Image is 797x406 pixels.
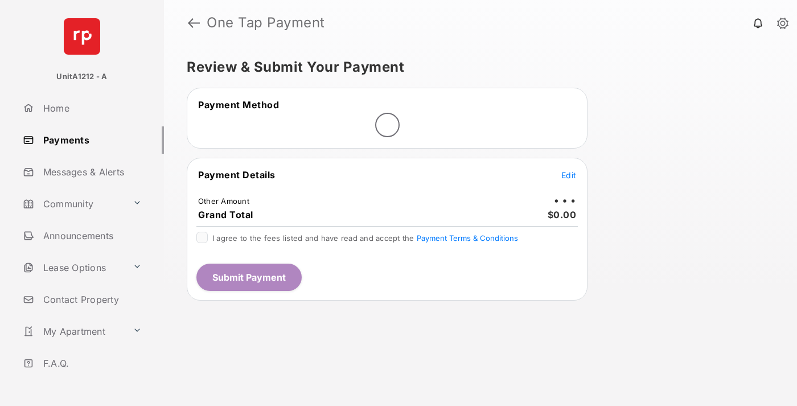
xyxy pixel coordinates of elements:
[198,169,276,181] span: Payment Details
[561,170,576,180] span: Edit
[18,254,128,281] a: Lease Options
[56,71,107,83] p: UnitA1212 - A
[187,60,765,74] h5: Review & Submit Your Payment
[198,99,279,110] span: Payment Method
[18,158,164,186] a: Messages & Alerts
[18,190,128,218] a: Community
[18,222,164,249] a: Announcements
[18,350,164,377] a: F.A.Q.
[18,286,164,313] a: Contact Property
[207,16,325,30] strong: One Tap Payment
[417,233,518,243] button: I agree to the fees listed and have read and accept the
[198,209,253,220] span: Grand Total
[198,196,250,206] td: Other Amount
[212,233,518,243] span: I agree to the fees listed and have read and accept the
[561,169,576,181] button: Edit
[18,95,164,122] a: Home
[18,318,128,345] a: My Apartment
[64,18,100,55] img: svg+xml;base64,PHN2ZyB4bWxucz0iaHR0cDovL3d3dy53My5vcmcvMjAwMC9zdmciIHdpZHRoPSI2NCIgaGVpZ2h0PSI2NC...
[196,264,302,291] button: Submit Payment
[548,209,577,220] span: $0.00
[18,126,164,154] a: Payments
